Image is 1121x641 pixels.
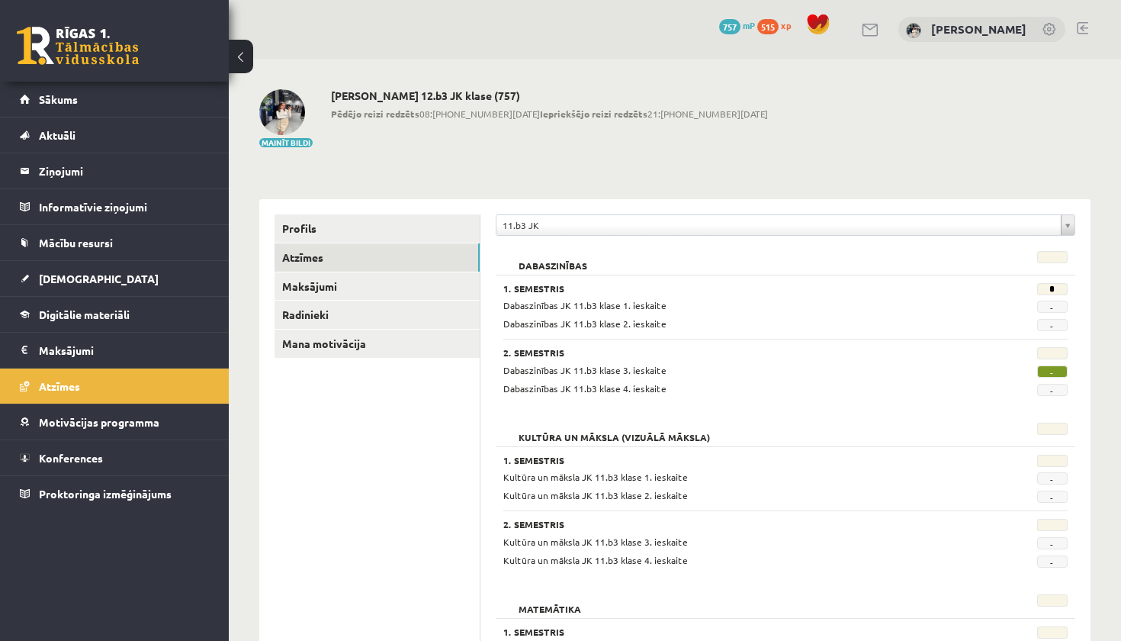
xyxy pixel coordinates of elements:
[1037,537,1068,549] span: -
[503,594,596,610] h2: Matemātika
[503,364,666,376] span: Dabaszinības JK 11.b3 klase 3. ieskaite
[503,455,970,465] h3: 1. Semestris
[20,369,210,404] a: Atzīmes
[1037,366,1068,378] span: -
[39,236,113,250] span: Mācību resursi
[39,92,78,106] span: Sākums
[331,89,768,102] h2: [PERSON_NAME] 12.b3 JK klase (757)
[757,19,779,34] span: 515
[1037,301,1068,313] span: -
[503,382,666,395] span: Dabaszinības JK 11.b3 klase 4. ieskaite
[781,19,791,31] span: xp
[743,19,755,31] span: mP
[275,214,480,243] a: Profils
[931,21,1026,37] a: [PERSON_NAME]
[1037,384,1068,396] span: -
[20,82,210,117] a: Sākums
[1037,556,1068,568] span: -
[1037,472,1068,485] span: -
[331,108,419,120] b: Pēdējo reizi redzēts
[275,243,480,272] a: Atzīmes
[20,261,210,296] a: [DEMOGRAPHIC_DATA]
[39,189,210,224] legend: Informatīvie ziņojumi
[503,283,970,294] h3: 1. Semestris
[39,153,210,188] legend: Ziņojumi
[503,215,1055,235] span: 11.b3 JK
[20,476,210,511] a: Proktoringa izmēģinājums
[503,554,688,566] span: Kultūra un māksla JK 11.b3 klase 4. ieskaite
[259,89,305,135] img: Daniela Varlamova
[496,215,1074,235] a: 11.b3 JK
[757,19,798,31] a: 515 xp
[331,107,768,121] span: 08:[PHONE_NUMBER][DATE] 21:[PHONE_NUMBER][DATE]
[39,333,210,368] legend: Maksājumi
[503,536,688,548] span: Kultūra un māksla JK 11.b3 klase 3. ieskaite
[20,440,210,475] a: Konferences
[503,423,725,438] h2: Kultūra un māksla (vizuālā māksla)
[503,471,688,483] span: Kultūra un māksla JK 11.b3 klase 1. ieskaite
[503,299,666,311] span: Dabaszinības JK 11.b3 klase 1. ieskaite
[503,519,970,530] h3: 2. Semestris
[20,189,210,224] a: Informatīvie ziņojumi
[20,225,210,260] a: Mācību resursi
[540,108,647,120] b: Iepriekšējo reizi redzēts
[17,27,139,65] a: Rīgas 1. Tālmācības vidusskola
[259,138,313,147] button: Mainīt bildi
[39,487,172,501] span: Proktoringa izmēģinājums
[1037,319,1068,331] span: -
[719,19,740,34] span: 757
[503,347,970,358] h3: 2. Semestris
[275,272,480,301] a: Maksājumi
[20,118,210,153] a: Aktuāli
[20,404,210,440] a: Motivācijas programma
[39,128,75,142] span: Aktuāli
[39,379,80,393] span: Atzīmes
[503,317,666,330] span: Dabaszinības JK 11.b3 klase 2. ieskaite
[20,297,210,332] a: Digitālie materiāli
[503,489,688,501] span: Kultūra un māksla JK 11.b3 klase 2. ieskaite
[39,451,103,465] span: Konferences
[39,308,130,321] span: Digitālie materiāli
[275,301,480,329] a: Radinieki
[1037,491,1068,503] span: -
[503,627,970,637] h3: 1. Semestris
[503,251,602,266] h2: Dabaszinības
[906,23,921,38] img: Daniela Varlamova
[719,19,755,31] a: 757 mP
[20,333,210,368] a: Maksājumi
[20,153,210,188] a: Ziņojumi
[39,272,159,285] span: [DEMOGRAPHIC_DATA]
[275,330,480,358] a: Mana motivācija
[39,415,159,429] span: Motivācijas programma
